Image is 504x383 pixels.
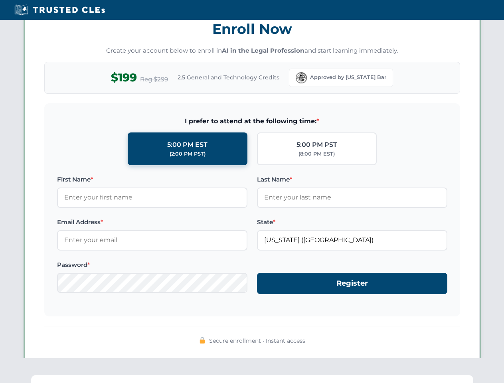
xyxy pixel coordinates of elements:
[170,150,206,158] div: (2:00 PM PST)
[310,73,386,81] span: Approved by [US_STATE] Bar
[296,140,337,150] div: 5:00 PM PST
[296,72,307,83] img: Florida Bar
[57,230,247,250] input: Enter your email
[298,150,335,158] div: (8:00 PM EST)
[167,140,208,150] div: 5:00 PM EST
[199,337,206,344] img: 🔒
[111,69,137,87] span: $199
[257,175,447,184] label: Last Name
[57,188,247,207] input: Enter your first name
[140,75,168,84] span: Reg $299
[44,46,460,55] p: Create your account below to enroll in and start learning immediately.
[222,47,304,54] strong: AI in the Legal Profession
[178,73,279,82] span: 2.5 General and Technology Credits
[257,230,447,250] input: Florida (FL)
[209,336,305,345] span: Secure enrollment • Instant access
[12,4,107,16] img: Trusted CLEs
[257,188,447,207] input: Enter your last name
[44,16,460,41] h3: Enroll Now
[257,217,447,227] label: State
[57,260,247,270] label: Password
[57,116,447,126] span: I prefer to attend at the following time:
[57,175,247,184] label: First Name
[57,217,247,227] label: Email Address
[257,273,447,294] button: Register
